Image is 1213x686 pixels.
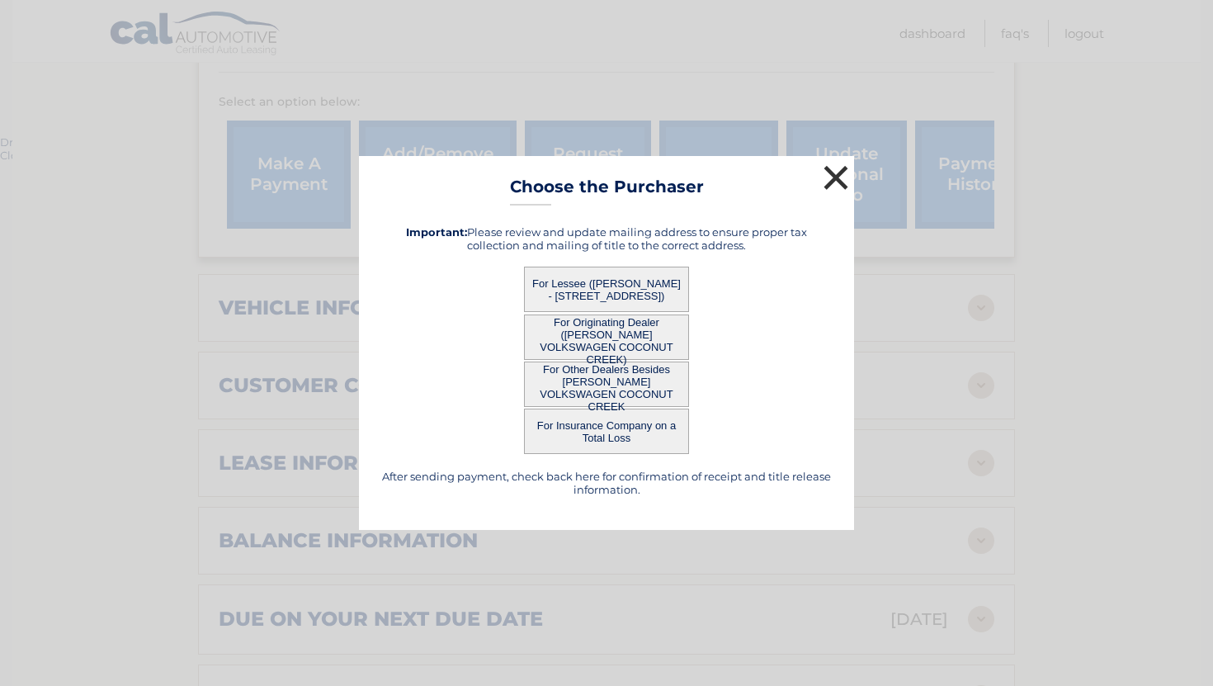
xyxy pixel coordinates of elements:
[524,362,689,407] button: For Other Dealers Besides [PERSON_NAME] VOLKSWAGEN COCONUT CREEK
[380,225,833,252] h5: Please review and update mailing address to ensure proper tax collection and mailing of title to ...
[524,267,689,312] button: For Lessee ([PERSON_NAME] - [STREET_ADDRESS])
[524,409,689,454] button: For Insurance Company on a Total Loss
[510,177,704,206] h3: Choose the Purchaser
[524,315,689,360] button: For Originating Dealer ([PERSON_NAME] VOLKSWAGEN COCONUT CREEK)
[406,225,467,239] strong: Important:
[819,161,852,194] button: ×
[380,470,833,496] h5: After sending payment, check back here for confirmation of receipt and title release information.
